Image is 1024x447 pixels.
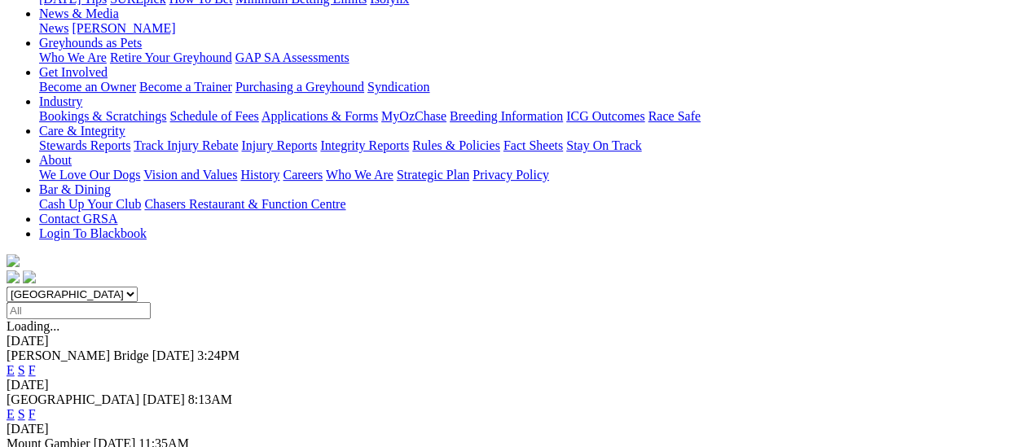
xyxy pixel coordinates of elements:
div: Industry [39,109,1017,124]
a: Privacy Policy [472,168,549,182]
a: Careers [283,168,323,182]
span: [DATE] [143,392,185,406]
a: We Love Our Dogs [39,168,140,182]
img: logo-grsa-white.png [7,254,20,267]
div: Care & Integrity [39,138,1017,153]
a: Race Safe [648,109,700,123]
img: twitter.svg [23,270,36,283]
a: Applications & Forms [261,109,378,123]
a: Strategic Plan [397,168,469,182]
a: Become a Trainer [139,80,232,94]
a: Purchasing a Greyhound [235,80,364,94]
a: F [29,363,36,377]
a: Vision and Values [143,168,237,182]
a: Care & Integrity [39,124,125,138]
a: Retire Your Greyhound [110,50,232,64]
a: Bookings & Scratchings [39,109,166,123]
img: facebook.svg [7,270,20,283]
a: Chasers Restaurant & Function Centre [144,197,345,211]
a: Login To Blackbook [39,226,147,240]
a: Track Injury Rebate [134,138,238,152]
a: S [18,407,25,421]
span: [GEOGRAPHIC_DATA] [7,392,139,406]
a: About [39,153,72,167]
a: [PERSON_NAME] [72,21,175,35]
a: News [39,21,68,35]
a: News & Media [39,7,119,20]
div: [DATE] [7,378,1017,392]
a: History [240,168,279,182]
a: Bar & Dining [39,182,111,196]
a: Greyhounds as Pets [39,36,142,50]
div: Bar & Dining [39,197,1017,212]
a: Who We Are [326,168,393,182]
a: Stewards Reports [39,138,130,152]
a: Syndication [367,80,429,94]
a: Cash Up Your Club [39,197,141,211]
span: [PERSON_NAME] Bridge [7,348,149,362]
span: 8:13AM [188,392,232,406]
a: E [7,363,15,377]
span: 3:24PM [197,348,240,362]
div: About [39,168,1017,182]
a: MyOzChase [381,109,446,123]
a: Breeding Information [450,109,563,123]
div: News & Media [39,21,1017,36]
a: F [29,407,36,421]
div: [DATE] [7,334,1017,348]
a: Integrity Reports [320,138,409,152]
a: Stay On Track [566,138,641,152]
input: Select date [7,302,151,319]
span: [DATE] [152,348,195,362]
a: Schedule of Fees [169,109,258,123]
a: Who We Are [39,50,107,64]
span: Loading... [7,319,59,333]
a: GAP SA Assessments [235,50,349,64]
a: S [18,363,25,377]
a: Rules & Policies [412,138,500,152]
div: Greyhounds as Pets [39,50,1017,65]
a: Fact Sheets [503,138,563,152]
a: Get Involved [39,65,108,79]
div: Get Involved [39,80,1017,94]
a: Become an Owner [39,80,136,94]
a: ICG Outcomes [566,109,644,123]
a: Injury Reports [241,138,317,152]
a: Industry [39,94,82,108]
div: [DATE] [7,422,1017,436]
a: E [7,407,15,421]
a: Contact GRSA [39,212,117,226]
